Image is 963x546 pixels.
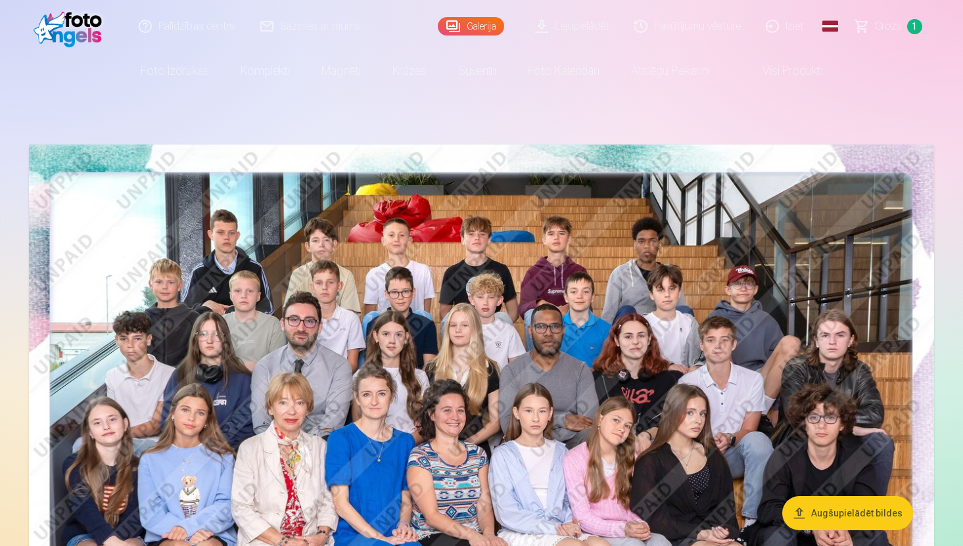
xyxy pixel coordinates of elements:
a: Atslēgu piekariņi [615,53,726,89]
button: Augšupielādēt bildes [782,496,913,530]
a: Galerija [438,17,504,35]
a: Visi produkti [726,53,839,89]
a: Komplekti [225,53,306,89]
a: Magnēti [306,53,377,89]
a: Foto kalendāri [512,53,615,89]
a: Suvenīri [442,53,512,89]
span: Grozs [875,18,902,34]
a: Krūzes [377,53,442,89]
span: 1 [907,19,922,34]
a: Foto izdrukas [125,53,225,89]
img: /fa1 [34,5,109,47]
